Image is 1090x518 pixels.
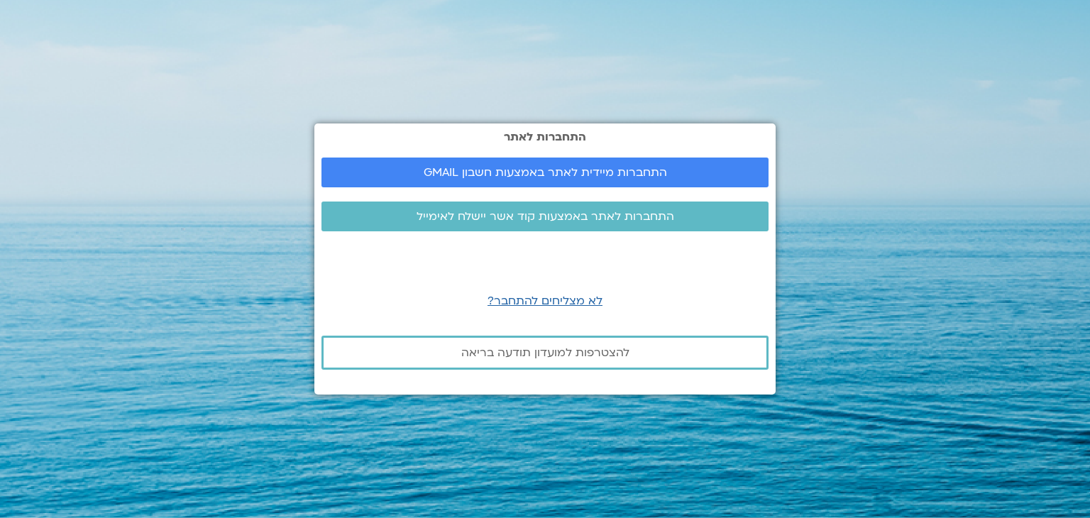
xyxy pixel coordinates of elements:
[321,158,769,187] a: התחברות מיידית לאתר באמצעות חשבון GMAIL
[321,336,769,370] a: להצטרפות למועדון תודעה בריאה
[424,166,667,179] span: התחברות מיידית לאתר באמצעות חשבון GMAIL
[461,346,629,359] span: להצטרפות למועדון תודעה בריאה
[417,210,674,223] span: התחברות לאתר באמצעות קוד אשר יישלח לאימייל
[488,293,602,309] a: לא מצליחים להתחבר?
[321,202,769,231] a: התחברות לאתר באמצעות קוד אשר יישלח לאימייל
[321,131,769,143] h2: התחברות לאתר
